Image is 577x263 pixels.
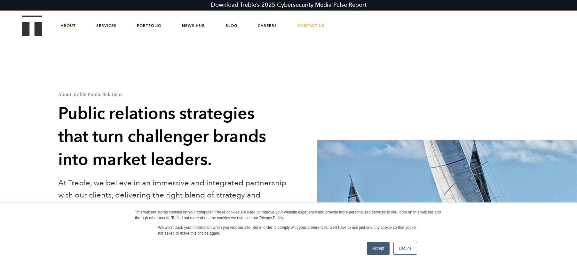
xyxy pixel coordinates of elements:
[258,16,277,35] a: Careers
[137,16,162,35] a: Portfolio
[225,16,237,35] a: Blog
[297,16,325,35] a: Contact Us
[58,92,287,97] h1: About Treble Public Relations
[182,16,205,35] a: News Hub
[367,242,390,255] a: Accept
[22,15,42,36] img: Treble logo
[58,102,287,171] h2: Public relations strategies that turn challenger brands into market leaders.
[158,225,419,236] p: We won't track your information when you visit our site. But in order to comply with your prefere...
[393,242,417,255] a: Decline
[135,209,442,221] div: This website stores cookies on your computer. These cookies are used to improve your website expe...
[22,16,42,35] a: Treble Homepage
[96,16,116,35] a: Services
[61,16,76,35] a: About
